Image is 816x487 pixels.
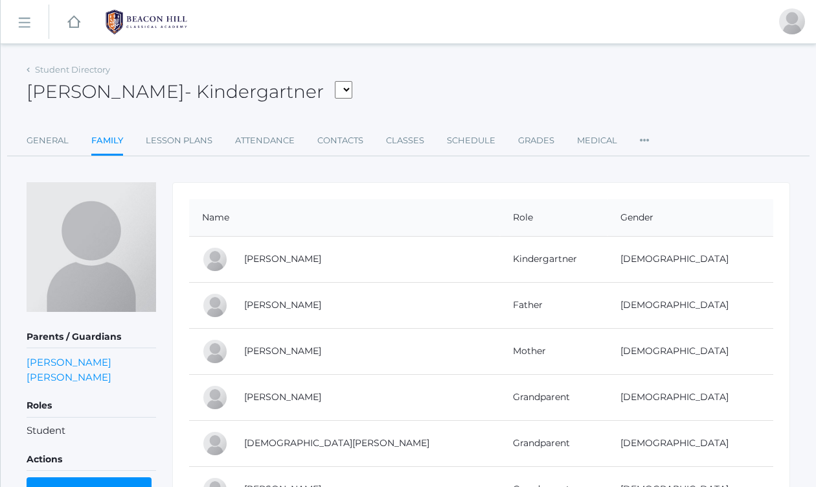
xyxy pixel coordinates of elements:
[27,355,111,370] a: [PERSON_NAME]
[27,326,156,348] h5: Parents / Guardians
[317,128,363,154] a: Contacts
[27,423,156,438] li: Student
[235,128,295,154] a: Attendance
[607,328,773,374] td: [DEMOGRAPHIC_DATA]
[500,374,607,420] td: Grandparent
[202,339,228,364] div: Brianna Bair
[607,282,773,328] td: [DEMOGRAPHIC_DATA]
[244,299,321,311] a: [PERSON_NAME]
[500,328,607,374] td: Mother
[27,128,69,154] a: General
[146,128,212,154] a: Lesson Plans
[607,374,773,420] td: [DEMOGRAPHIC_DATA]
[98,6,195,38] img: 1_BHCALogos-05.png
[202,385,228,410] div: Dave Cox
[518,128,554,154] a: Grades
[185,80,324,102] span: - Kindergartner
[27,182,156,312] img: Charlotte Bair
[202,292,228,318] div: Scott Bair
[202,431,228,457] div: Cristii Cox
[27,82,352,102] h2: [PERSON_NAME]
[607,236,773,282] td: [DEMOGRAPHIC_DATA]
[244,345,321,357] a: [PERSON_NAME]
[779,8,805,34] div: Heather Bernardi
[500,420,607,466] td: Grandparent
[27,395,156,417] h5: Roles
[500,199,607,237] th: Role
[202,246,228,272] div: Charlotte Bair
[577,128,617,154] a: Medical
[500,282,607,328] td: Father
[27,449,156,471] h5: Actions
[386,128,424,154] a: Classes
[35,64,110,75] a: Student Directory
[27,370,111,385] a: [PERSON_NAME]
[91,128,123,156] a: Family
[244,391,321,403] a: [PERSON_NAME]
[607,199,773,237] th: Gender
[500,236,607,282] td: Kindergartner
[447,128,495,154] a: Schedule
[189,199,500,237] th: Name
[244,253,321,265] a: [PERSON_NAME]
[244,437,429,449] a: [DEMOGRAPHIC_DATA][PERSON_NAME]
[607,420,773,466] td: [DEMOGRAPHIC_DATA]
